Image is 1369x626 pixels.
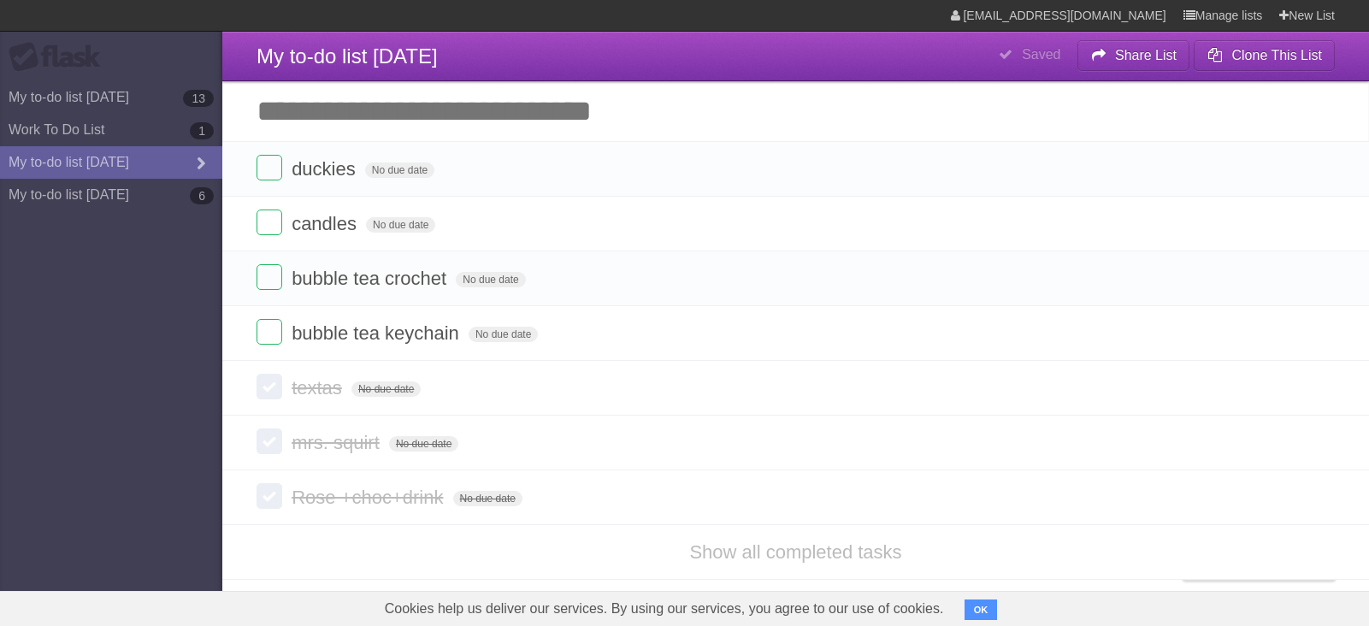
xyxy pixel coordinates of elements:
a: Show all completed tasks [689,541,901,563]
span: Rose +choc+drink [292,487,447,508]
span: textas [292,377,346,399]
label: Done [257,210,282,235]
b: Clone This List [1231,48,1322,62]
b: 1 [190,122,214,139]
b: Saved [1022,47,1060,62]
span: No due date [469,327,538,342]
span: Cookies help us deliver our services. By using our services, you agree to our use of cookies. [368,592,961,626]
label: Done [257,155,282,180]
span: No due date [366,217,435,233]
div: Flask [9,42,111,73]
span: No due date [365,162,434,178]
button: OK [965,599,998,620]
span: bubble tea keychain [292,322,463,344]
label: Done [257,319,282,345]
label: Done [257,374,282,399]
button: Clone This List [1194,40,1335,71]
label: Done [257,483,282,509]
span: My to-do list [DATE] [257,44,438,68]
button: Share List [1077,40,1190,71]
span: No due date [456,272,525,287]
label: Done [257,428,282,454]
b: Share List [1115,48,1177,62]
span: duckies [292,158,360,180]
span: No due date [389,436,458,452]
b: 13 [183,90,214,107]
span: bubble tea crochet [292,268,451,289]
label: Done [257,264,282,290]
span: No due date [351,381,421,397]
span: candles [292,213,361,234]
b: 6 [190,187,214,204]
span: mrs. squirt [292,432,384,453]
span: No due date [453,491,522,506]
